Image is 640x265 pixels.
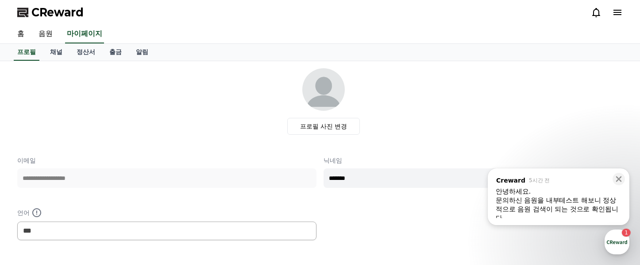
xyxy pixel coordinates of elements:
[287,118,360,135] label: 프로필 사진 변경
[17,207,316,218] p: 언어
[102,44,129,61] a: 출금
[17,156,316,165] p: 이메일
[17,5,84,19] a: CReward
[14,44,39,61] a: 프로필
[31,25,60,43] a: 음원
[69,44,102,61] a: 정산서
[10,25,31,43] a: 홈
[43,44,69,61] a: 채널
[324,156,623,165] p: 닉네임
[302,68,345,111] img: profile_image
[65,25,104,43] a: 마이페이지
[31,5,84,19] span: CReward
[129,44,155,61] a: 알림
